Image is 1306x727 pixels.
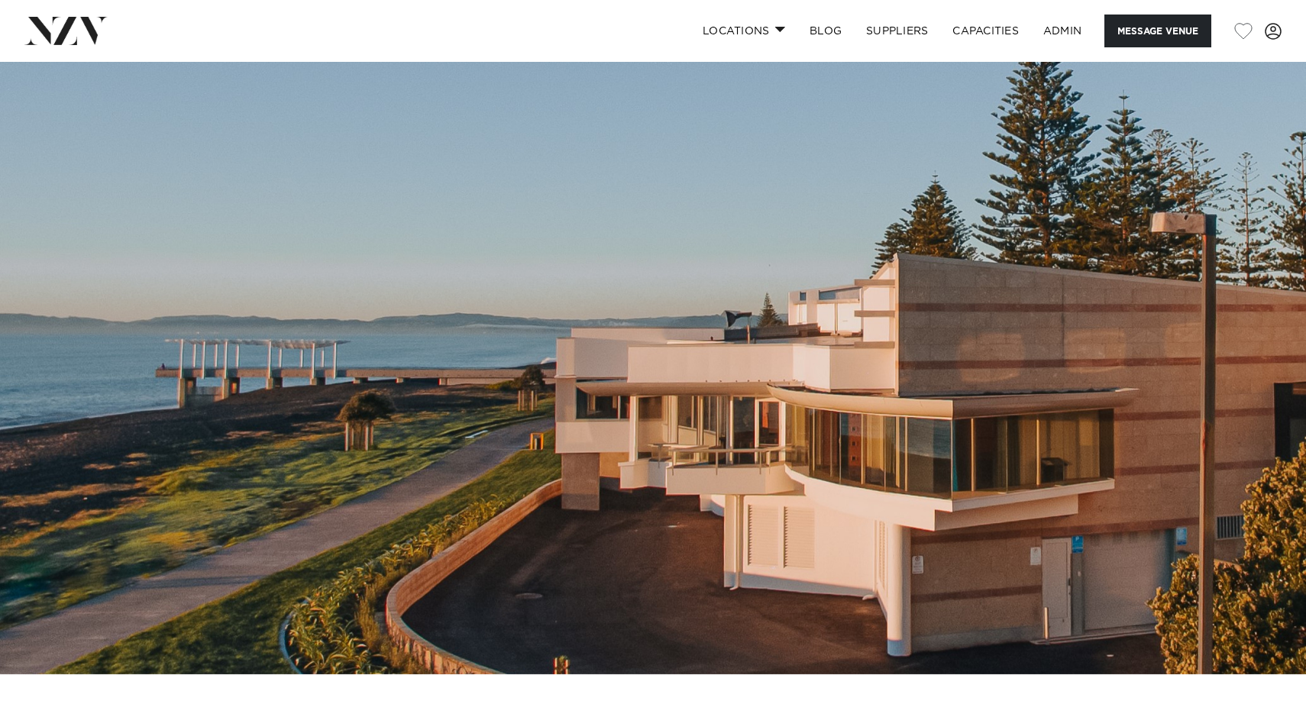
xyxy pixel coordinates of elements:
a: BLOG [797,15,854,47]
a: SUPPLIERS [854,15,940,47]
img: nzv-logo.png [24,17,108,44]
a: Capacities [940,15,1031,47]
a: ADMIN [1031,15,1094,47]
a: Locations [690,15,797,47]
button: Message Venue [1104,15,1211,47]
